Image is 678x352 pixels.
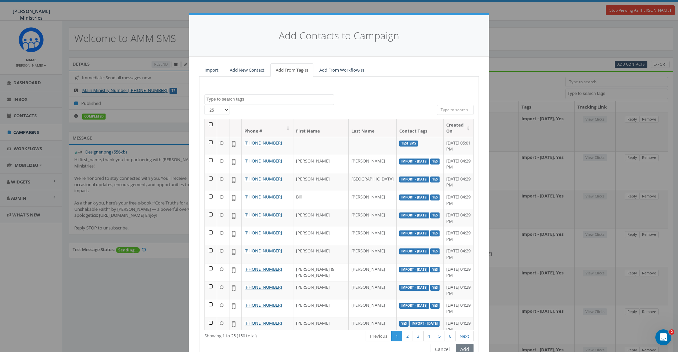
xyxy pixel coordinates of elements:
[349,299,397,317] td: [PERSON_NAME]
[349,245,397,263] td: [PERSON_NAME]
[444,245,474,263] td: [DATE] 04:29 PM
[444,209,474,227] td: [DATE] 04:29 PM
[444,299,474,317] td: [DATE] 04:29 PM
[430,176,440,182] label: Yes
[399,303,429,309] label: Import - [DATE]
[399,212,429,218] label: Import - [DATE]
[206,96,334,102] textarea: Search
[244,194,282,200] a: [PHONE_NUMBER]
[293,155,349,173] td: [PERSON_NAME]
[293,263,349,281] td: [PERSON_NAME] & [PERSON_NAME]
[293,209,349,227] td: [PERSON_NAME]
[430,230,440,236] label: Yes
[293,245,349,263] td: [PERSON_NAME]
[293,227,349,245] td: [PERSON_NAME]
[270,63,313,77] a: Add From Tag(s)
[423,331,434,342] a: 4
[430,248,440,254] label: Yes
[399,321,409,327] label: Yes
[444,191,474,209] td: [DATE] 04:29 PM
[430,285,440,291] label: Yes
[314,63,369,77] a: Add From Workflow(s)
[455,331,474,342] a: Next
[366,331,392,342] a: Previous
[444,281,474,299] td: [DATE] 04:29 PM
[399,176,429,182] label: Import - [DATE]
[391,331,402,342] a: 1
[399,267,429,273] label: Import - [DATE]
[199,63,224,77] a: Import
[244,302,282,308] a: [PHONE_NUMBER]
[437,105,474,115] input: Type to search
[410,321,440,327] label: Import - [DATE]
[444,119,474,137] th: Created On: activate to sort column ascending
[430,159,440,165] label: Yes
[349,263,397,281] td: [PERSON_NAME]
[434,331,445,342] a: 5
[430,212,440,218] label: Yes
[244,158,282,164] a: [PHONE_NUMBER]
[399,285,429,291] label: Import - [DATE]
[444,227,474,245] td: [DATE] 04:29 PM
[224,63,270,77] a: Add New Contact
[444,173,474,191] td: [DATE] 04:29 PM
[349,191,397,209] td: [PERSON_NAME]
[399,248,429,254] label: Import - [DATE]
[244,230,282,236] a: [PHONE_NUMBER]
[244,248,282,254] a: [PHONE_NUMBER]
[293,299,349,317] td: [PERSON_NAME]
[199,29,479,43] h4: Add Contacts to Campaign
[399,194,429,200] label: Import - [DATE]
[402,331,413,342] a: 2
[244,140,282,146] a: [PHONE_NUMBER]
[430,194,440,200] label: Yes
[430,303,440,309] label: Yes
[349,173,397,191] td: [GEOGRAPHIC_DATA]
[349,209,397,227] td: [PERSON_NAME]
[293,119,349,137] th: First Name
[399,230,429,236] label: Import - [DATE]
[444,155,474,173] td: [DATE] 04:29 PM
[244,284,282,290] a: [PHONE_NUMBER]
[399,141,418,147] label: Test SMS
[399,159,429,165] label: Import - [DATE]
[244,320,282,326] a: [PHONE_NUMBER]
[444,137,474,155] td: [DATE] 05:01 PM
[444,317,474,335] td: [DATE] 04:29 PM
[444,263,474,281] td: [DATE] 04:29 PM
[669,329,674,335] span: 2
[293,317,349,335] td: [PERSON_NAME]
[293,281,349,299] td: [PERSON_NAME]
[413,331,424,342] a: 3
[293,173,349,191] td: [PERSON_NAME]
[445,331,456,342] a: 6
[244,212,282,218] a: [PHONE_NUMBER]
[349,281,397,299] td: [PERSON_NAME]
[349,317,397,335] td: [PERSON_NAME]
[242,119,293,137] th: Phone #: activate to sort column ascending
[244,176,282,182] a: [PHONE_NUMBER]
[655,329,671,345] iframe: Intercom live chat
[293,191,349,209] td: Bill
[349,227,397,245] td: [PERSON_NAME]
[244,266,282,272] a: [PHONE_NUMBER]
[349,119,397,137] th: Last Name
[397,119,443,137] th: Contact Tags
[204,330,311,339] div: Showing 1 to 25 (150 total)
[430,267,440,273] label: Yes
[349,155,397,173] td: [PERSON_NAME]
